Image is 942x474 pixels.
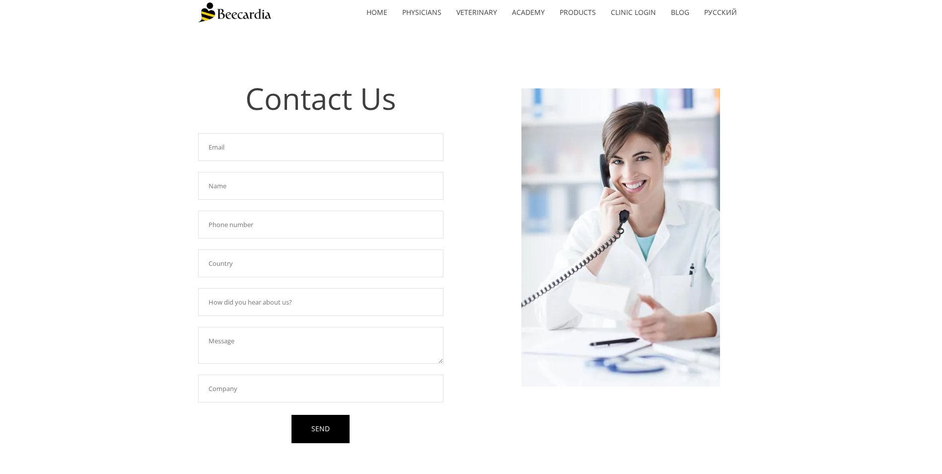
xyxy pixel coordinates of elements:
[449,1,505,24] a: Veterinary
[198,249,443,277] input: Country
[552,1,603,24] a: Products
[198,133,443,161] input: Email
[603,1,663,24] a: Clinic Login
[245,78,396,119] span: Contact Us
[198,172,443,200] input: Name
[359,1,395,24] a: home
[198,2,271,22] img: Beecardia
[663,1,697,24] a: Blog
[697,1,744,24] a: Русский
[505,1,552,24] a: Academy
[198,288,443,316] input: How did you hear about us?
[395,1,449,24] a: Physicians
[198,211,443,238] input: Phone number
[198,375,443,402] input: Company
[291,415,350,443] a: SEND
